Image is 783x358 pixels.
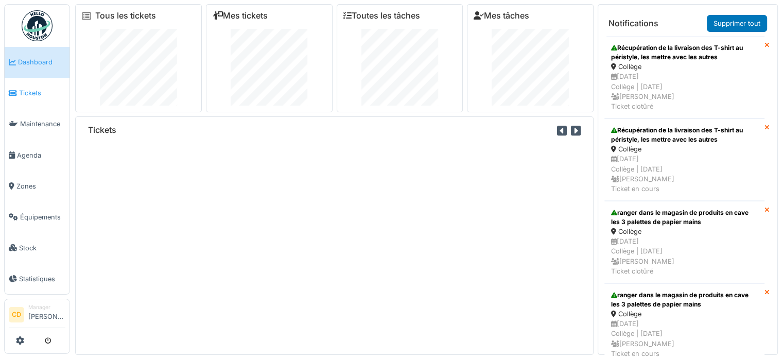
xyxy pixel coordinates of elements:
[28,303,65,311] div: Manager
[5,201,69,232] a: Équipements
[343,11,420,21] a: Toutes les tâches
[611,72,758,111] div: [DATE] Collège | [DATE] [PERSON_NAME] Ticket clotûré
[611,208,758,227] div: ranger dans le magasin de produits en cave les 3 palettes de papier mains
[604,36,764,118] a: Récupération de la livraison des T-shirt au péristyle, les mettre avec les autres Collège [DATE]C...
[95,11,156,21] a: Tous les tickets
[707,15,767,32] a: Supprimer tout
[22,10,53,41] img: Badge_color-CXgf-gQk.svg
[20,212,65,222] span: Équipements
[611,154,758,194] div: [DATE] Collège | [DATE] [PERSON_NAME] Ticket en cours
[604,118,764,201] a: Récupération de la livraison des T-shirt au péristyle, les mettre avec les autres Collège [DATE]C...
[5,140,69,171] a: Agenda
[474,11,529,21] a: Mes tâches
[9,303,65,328] a: CD Manager[PERSON_NAME]
[611,309,758,319] div: Collège
[213,11,268,21] a: Mes tickets
[18,57,65,67] span: Dashboard
[611,291,758,309] div: ranger dans le magasin de produits en cave les 3 palettes de papier mains
[20,119,65,129] span: Maintenance
[5,47,69,78] a: Dashboard
[5,263,69,294] a: Statistiques
[611,43,758,62] div: Récupération de la livraison des T-shirt au péristyle, les mettre avec les autres
[608,19,658,28] h6: Notifications
[611,236,758,276] div: [DATE] Collège | [DATE] [PERSON_NAME] Ticket clotûré
[611,144,758,154] div: Collège
[88,125,116,135] h6: Tickets
[611,227,758,236] div: Collège
[19,243,65,253] span: Stock
[9,307,24,322] li: CD
[611,62,758,72] div: Collège
[611,126,758,144] div: Récupération de la livraison des T-shirt au péristyle, les mettre avec les autres
[5,171,69,201] a: Zones
[5,78,69,109] a: Tickets
[5,109,69,140] a: Maintenance
[5,232,69,263] a: Stock
[604,201,764,283] a: ranger dans le magasin de produits en cave les 3 palettes de papier mains Collège [DATE]Collège |...
[19,88,65,98] span: Tickets
[28,303,65,326] li: [PERSON_NAME]
[17,150,65,160] span: Agenda
[19,274,65,284] span: Statistiques
[16,181,65,191] span: Zones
